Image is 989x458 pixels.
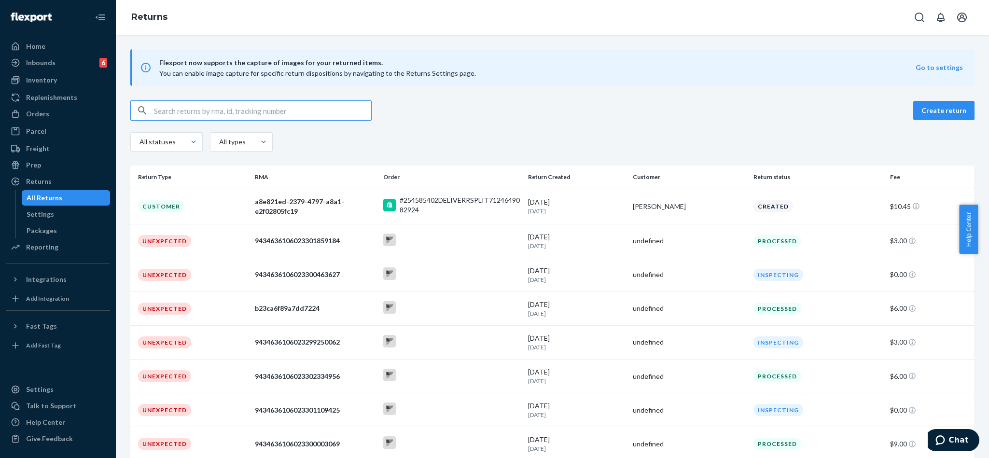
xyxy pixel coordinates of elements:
div: [DATE] [528,232,625,250]
div: undefined [633,439,746,449]
a: Freight [6,141,110,156]
div: Settings [26,385,54,394]
div: [DATE] [528,266,625,284]
a: Add Integration [6,291,110,306]
iframe: Opens a widget where you can chat to one of our agents [928,429,979,453]
div: Freight [26,144,50,153]
a: Add Fast Tag [6,338,110,353]
td: $3.00 [886,224,975,258]
span: Flexport now supports the capture of images for your returned items. [159,57,916,69]
a: Parcel [6,124,110,139]
div: Unexpected [138,235,191,247]
div: undefined [633,405,746,415]
a: Inbounds6 [6,55,110,70]
a: Packages [22,223,111,238]
th: Fee [886,166,975,189]
div: 9434636106023301859184 [255,236,376,246]
button: Create return [913,101,975,120]
div: Unexpected [138,269,191,281]
p: [DATE] [528,309,625,318]
input: Search returns by rma, id, tracking number [154,101,371,120]
td: $6.00 [886,291,975,325]
th: Customer [629,166,750,189]
a: Returns [6,174,110,189]
div: Add Integration [26,294,69,303]
div: Prep [26,160,41,170]
td: $10.45 [886,189,975,224]
td: $6.00 [886,360,975,393]
div: [DATE] [528,197,625,215]
div: [DATE] [528,401,625,419]
ol: breadcrumbs [124,3,175,31]
div: [DATE] [528,300,625,318]
div: Give Feedback [26,434,73,444]
button: Give Feedback [6,431,110,446]
a: Help Center [6,415,110,430]
div: 9434636106023300003069 [255,439,376,449]
div: Talk to Support [26,401,76,411]
p: [DATE] [528,411,625,419]
button: Open notifications [931,8,950,27]
a: Reporting [6,239,110,255]
button: Go to settings [916,63,963,72]
div: Unexpected [138,370,191,382]
div: b23ca6f89a7dd7224 [255,304,376,313]
div: Parcel [26,126,46,136]
div: Home [26,42,45,51]
div: Settings [27,209,54,219]
div: Unexpected [138,303,191,315]
button: Help Center [959,205,978,254]
div: Help Center [26,417,65,427]
div: Inspecting [753,269,803,281]
div: undefined [633,304,746,313]
td: $3.00 [886,325,975,359]
div: 9434636106023302334956 [255,372,376,381]
div: 9434636106023301109425 [255,405,376,415]
th: Return status [750,166,886,189]
div: Unexpected [138,404,191,416]
div: Processed [753,370,801,382]
div: [DATE] [528,367,625,385]
div: Fast Tags [26,321,57,331]
div: All types [219,137,244,147]
div: Inspecting [753,404,803,416]
div: 9434636106023299250062 [255,337,376,347]
div: [DATE] [528,435,625,453]
a: Prep [6,157,110,173]
a: Returns [131,12,167,22]
button: Fast Tags [6,319,110,334]
div: Returns [26,177,52,186]
a: Settings [22,207,111,222]
span: You can enable image capture for specific return dispositions by navigating to the Returns Settin... [159,69,476,77]
th: Return Created [524,166,629,189]
a: All Returns [22,190,111,206]
p: [DATE] [528,207,625,215]
div: 6 [99,58,107,68]
p: [DATE] [528,276,625,284]
div: Inbounds [26,58,56,68]
button: Open Search Box [910,8,929,27]
div: undefined [633,337,746,347]
img: Flexport logo [11,13,52,22]
div: Packages [27,226,57,236]
th: Return Type [130,166,251,189]
td: $0.00 [886,393,975,427]
div: Unexpected [138,438,191,450]
div: Processed [753,235,801,247]
button: Talk to Support [6,398,110,414]
td: $0.00 [886,258,975,291]
button: Integrations [6,272,110,287]
div: All statuses [139,137,174,147]
a: Replenishments [6,90,110,105]
div: Processed [753,303,801,315]
button: Open account menu [952,8,972,27]
div: Inventory [26,75,57,85]
div: Inspecting [753,336,803,348]
div: Customer [138,200,184,212]
p: [DATE] [528,444,625,453]
div: Unexpected [138,336,191,348]
p: [DATE] [528,343,625,351]
a: Home [6,39,110,54]
div: undefined [633,236,746,246]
